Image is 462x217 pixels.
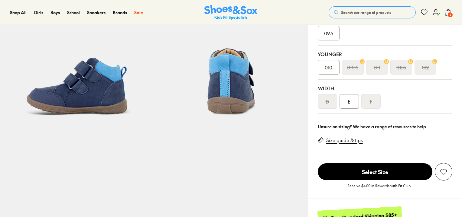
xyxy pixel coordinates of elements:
[447,12,453,18] span: 2
[87,9,106,15] span: Sneakers
[134,9,143,16] a: Sale
[347,183,411,194] p: Receive $4.00 in Rewards with Fit Club
[318,163,432,180] span: Select Size
[370,98,372,105] s: F
[326,137,363,144] a: Size guide & tips
[10,9,27,15] span: Shop All
[50,9,60,16] a: Boys
[67,9,80,15] span: School
[445,6,452,19] button: 2
[34,9,43,15] span: Girls
[325,64,332,71] span: 010
[113,9,127,15] span: Brands
[347,64,358,71] s: 010.5
[67,9,80,16] a: School
[340,94,359,109] div: E
[34,9,43,16] a: Girls
[204,5,258,20] a: Shoes & Sox
[204,5,258,20] img: SNS_Logo_Responsive.svg
[87,9,106,16] a: Sneakers
[318,123,452,130] div: Unsure on sizing? We have a range of resources to help
[324,30,333,37] span: 09.5
[50,9,60,15] span: Boys
[10,9,27,16] a: Shop All
[113,9,127,16] a: Brands
[374,64,380,71] s: 011
[326,98,329,105] s: D
[318,85,452,92] div: Width
[134,9,143,15] span: Sale
[318,163,432,180] button: Select Size
[329,6,416,18] button: Search our range of products
[435,163,452,180] button: Add to wishlist
[318,50,452,58] div: Younger
[396,64,406,71] s: 011.5
[341,10,391,15] span: Search our range of products
[422,64,429,71] s: 012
